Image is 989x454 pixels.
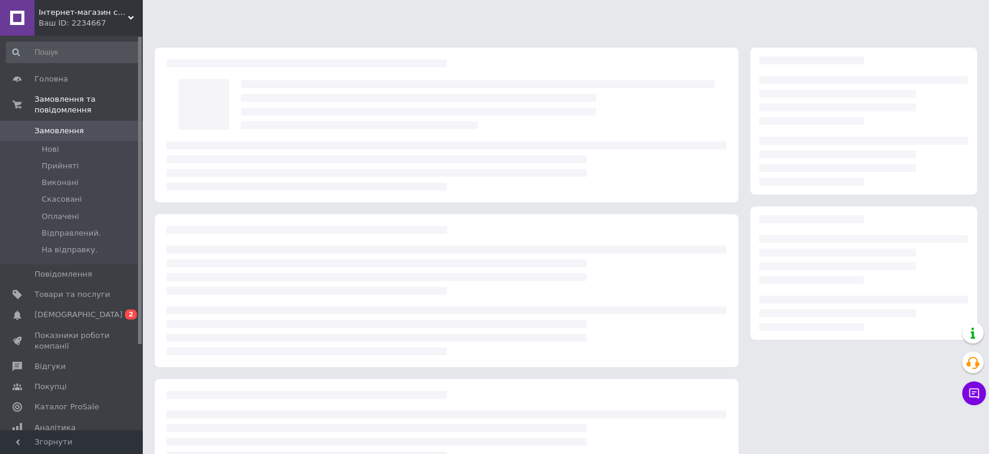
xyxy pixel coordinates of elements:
[39,7,128,18] span: Інтернет-магазин спортивного взуття "Topstyle"
[35,402,99,412] span: Каталог ProSale
[35,269,92,280] span: Повідомлення
[35,330,110,352] span: Показники роботи компанії
[42,245,98,255] span: На відправку.
[35,381,67,392] span: Покупці
[42,194,82,205] span: Скасовані
[6,42,140,63] input: Пошук
[125,309,137,320] span: 2
[35,74,68,84] span: Головна
[35,309,123,320] span: [DEMOGRAPHIC_DATA]
[42,177,79,188] span: Виконані
[42,228,101,239] span: Відправлений.
[42,144,59,155] span: Нові
[35,289,110,300] span: Товари та послуги
[35,126,84,136] span: Замовлення
[42,161,79,171] span: Прийняті
[35,94,143,115] span: Замовлення та повідомлення
[42,211,79,222] span: Оплачені
[35,361,65,372] span: Відгуки
[39,18,143,29] div: Ваш ID: 2234667
[962,381,986,405] button: Чат з покупцем
[35,422,76,433] span: Аналітика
